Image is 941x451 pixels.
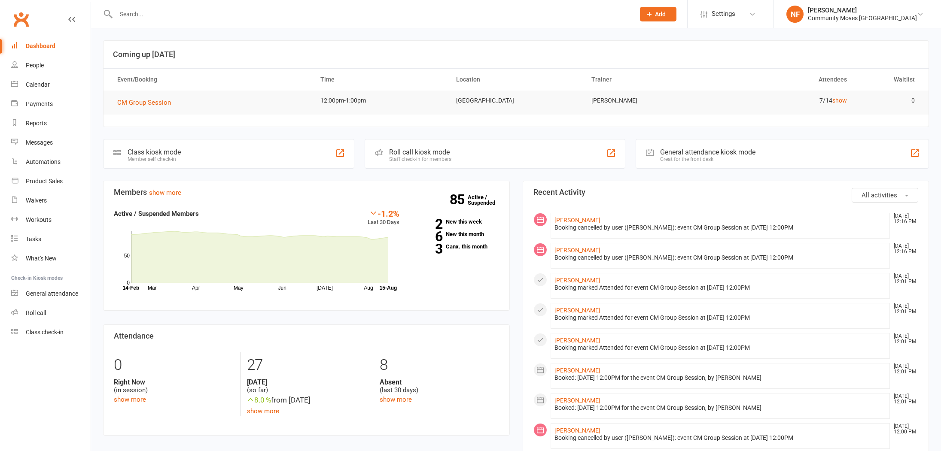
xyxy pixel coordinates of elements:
[26,216,52,223] div: Workouts
[9,422,29,442] iframe: Intercom live chat
[855,69,923,91] th: Waitlist
[26,178,63,185] div: Product Sales
[554,217,600,224] a: [PERSON_NAME]
[10,9,32,30] a: Clubworx
[149,189,181,197] a: show more
[808,14,917,22] div: Community Moves [GEOGRAPHIC_DATA]
[313,91,448,111] td: 12:00pm-1:00pm
[584,91,719,111] td: [PERSON_NAME]
[450,193,468,206] strong: 85
[247,378,366,394] div: (so far)
[380,396,412,403] a: show more
[389,148,451,156] div: Roll call kiosk mode
[554,367,600,374] a: [PERSON_NAME]
[719,91,855,111] td: 7/14
[26,197,47,204] div: Waivers
[26,120,47,127] div: Reports
[448,69,584,91] th: Location
[554,427,600,434] a: [PERSON_NAME]
[26,255,57,262] div: What's New
[128,148,181,156] div: Class kiosk mode
[832,97,847,104] a: show
[11,56,91,75] a: People
[11,323,91,342] a: Class kiosk mode
[554,397,600,404] a: [PERSON_NAME]
[889,393,918,405] time: [DATE] 12:01 PM
[412,230,442,243] strong: 6
[26,81,50,88] div: Calendar
[114,210,199,218] strong: Active / Suspended Members
[11,114,91,133] a: Reports
[26,100,53,107] div: Payments
[655,11,666,18] span: Add
[247,352,366,378] div: 27
[412,218,442,230] strong: 2
[412,244,499,249] a: 3Canx. this month
[114,352,234,378] div: 0
[554,374,886,381] div: Booked: [DATE] 12:00PM for the event CM Group Session, by [PERSON_NAME]
[313,69,448,91] th: Time
[380,378,499,394] div: (last 30 days)
[855,91,923,111] td: 0
[554,254,886,261] div: Booking cancelled by user ([PERSON_NAME]): event CM Group Session at [DATE] 12:00PM
[712,4,735,24] span: Settings
[808,6,917,14] div: [PERSON_NAME]
[368,209,399,218] div: -1.2%
[114,378,234,386] strong: Right Now
[554,307,600,314] a: [PERSON_NAME]
[117,97,177,108] button: CM Group Session
[368,209,399,227] div: Last 30 Days
[114,332,499,340] h3: Attendance
[640,7,676,21] button: Add
[554,434,886,442] div: Booking cancelled by user ([PERSON_NAME]): event CM Group Session at [DATE] 12:00PM
[11,284,91,303] a: General attendance kiosk mode
[584,69,719,91] th: Trainer
[719,69,855,91] th: Attendees
[889,243,918,254] time: [DATE] 12:16 PM
[247,378,366,386] strong: [DATE]
[128,156,181,162] div: Member self check-in
[11,133,91,152] a: Messages
[889,424,918,435] time: [DATE] 12:00 PM
[11,210,91,230] a: Workouts
[110,69,313,91] th: Event/Booking
[11,152,91,172] a: Automations
[554,314,886,321] div: Booking marked Attended for event CM Group Session at [DATE] 12:00PM
[247,394,366,406] div: from [DATE]
[11,36,91,56] a: Dashboard
[554,337,600,344] a: [PERSON_NAME]
[26,42,55,49] div: Dashboard
[889,363,918,375] time: [DATE] 12:01 PM
[889,333,918,345] time: [DATE] 12:01 PM
[554,344,886,351] div: Booking marked Attended for event CM Group Session at [DATE] 12:00PM
[114,378,234,394] div: (in session)
[660,156,755,162] div: Great for the front desk
[554,224,886,231] div: Booking cancelled by user ([PERSON_NAME]): event CM Group Session at [DATE] 12:00PM
[11,75,91,94] a: Calendar
[114,396,146,403] a: show more
[113,50,919,59] h3: Coming up [DATE]
[114,188,499,197] h3: Members
[26,236,41,242] div: Tasks
[448,91,584,111] td: [GEOGRAPHIC_DATA]
[11,191,91,210] a: Waivers
[380,352,499,378] div: 8
[889,273,918,285] time: [DATE] 12:01 PM
[247,396,271,404] span: 8.0 %
[26,290,78,297] div: General attendance
[11,172,91,191] a: Product Sales
[412,242,442,255] strong: 3
[660,148,755,156] div: General attendance kiosk mode
[554,404,886,412] div: Booked: [DATE] 12:00PM for the event CM Group Session, by [PERSON_NAME]
[554,277,600,284] a: [PERSON_NAME]
[26,329,64,336] div: Class check-in
[11,249,91,268] a: What's New
[117,99,171,106] span: CM Group Session
[26,139,53,146] div: Messages
[26,62,44,69] div: People
[247,407,279,415] a: show more
[889,213,918,224] time: [DATE] 12:16 PM
[11,94,91,114] a: Payments
[554,284,886,291] div: Booking marked Attended for event CM Group Session at [DATE] 12:00PM
[889,303,918,315] time: [DATE] 12:01 PM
